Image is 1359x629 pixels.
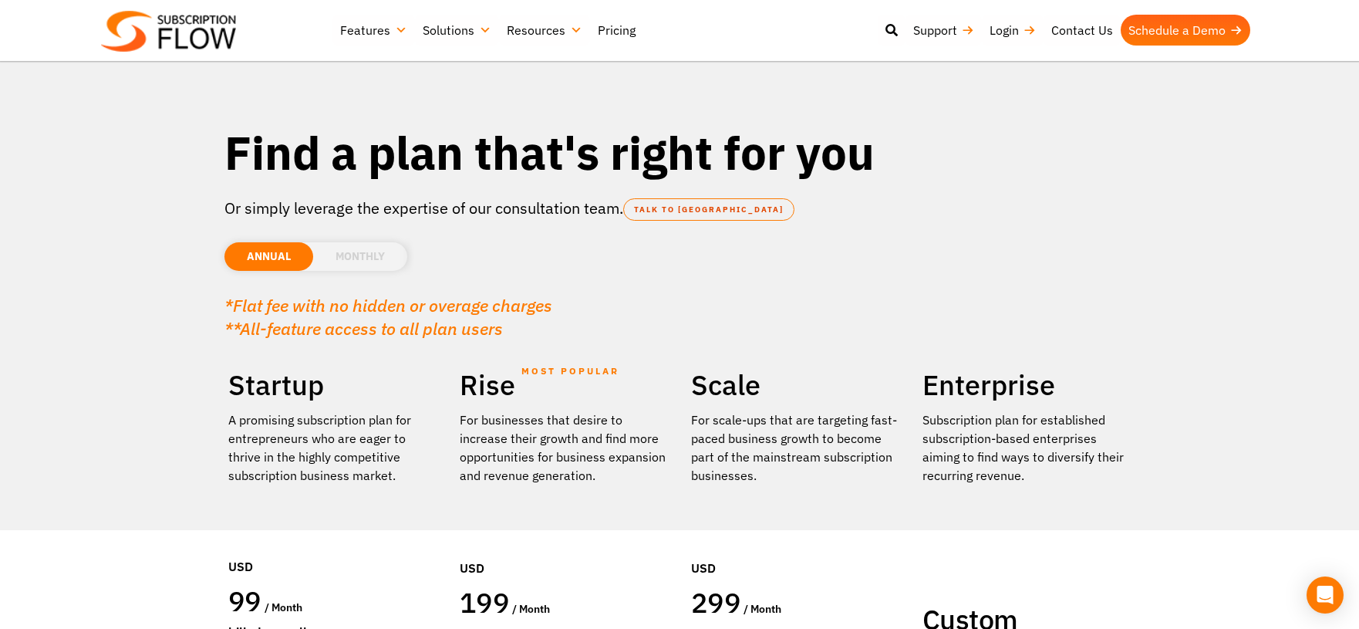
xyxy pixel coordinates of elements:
[265,600,302,614] span: / month
[590,15,643,46] a: Pricing
[982,15,1044,46] a: Login
[224,242,313,271] li: ANNUAL
[101,11,236,52] img: Subscriptionflow
[691,584,740,621] span: 299
[313,242,407,271] li: MONTHLY
[228,411,437,485] p: A promising subscription plan for entrepreneurs who are eager to thrive in the highly competitive...
[224,197,1135,220] p: Or simply leverage the expertise of our consultation team.
[224,123,1135,181] h1: Find a plan that's right for you
[691,512,899,585] div: USD
[224,317,503,340] em: **All-feature access to all plan users
[512,602,550,616] span: / month
[228,583,261,619] span: 99
[415,15,499,46] a: Solutions
[623,198,794,221] a: TALK TO [GEOGRAPHIC_DATA]
[922,367,1131,403] h2: Enterprise
[224,294,552,316] em: *Flat fee with no hidden or overage charges
[460,411,668,485] div: For businesses that desire to increase their growth and find more opportunities for business expa...
[228,511,437,583] div: USD
[460,584,509,621] span: 199
[228,367,437,403] h2: Startup
[1044,15,1121,46] a: Contact Us
[460,367,668,403] h2: Rise
[744,602,781,616] span: / month
[1307,577,1344,614] div: Open Intercom Messenger
[691,411,899,485] div: For scale-ups that are targeting fast-paced business growth to become part of the mainstream subs...
[691,367,899,403] h2: Scale
[905,15,982,46] a: Support
[499,15,590,46] a: Resources
[922,411,1131,485] p: Subscription plan for established subscription-based enterprises aiming to find ways to diversify...
[521,353,619,389] span: MOST POPULAR
[1121,15,1250,46] a: Schedule a Demo
[332,15,415,46] a: Features
[460,512,668,585] div: USD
